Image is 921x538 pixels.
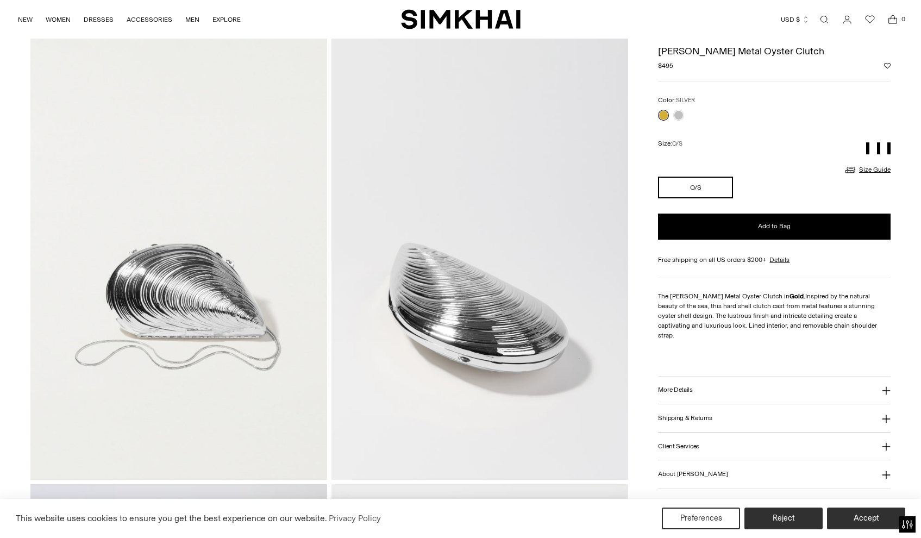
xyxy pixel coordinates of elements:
button: USD $ [781,8,810,32]
span: Add to Bag [758,222,791,231]
a: Open cart modal [882,9,904,30]
a: Go to the account page [836,9,858,30]
img: Bridget Metal Oyster Clutch [331,35,628,480]
button: Accept [827,508,905,529]
label: Size: [658,139,682,149]
a: DRESSES [84,8,114,32]
span: This website uses cookies to ensure you get the best experience on our website. [16,513,327,523]
label: Color: [658,95,695,105]
span: $495 [658,61,673,71]
a: Privacy Policy (opens in a new tab) [327,510,383,527]
a: ACCESSORIES [127,8,172,32]
p: The [PERSON_NAME] Metal Oyster Clutch in Inspired by the natural beauty of the sea, this hard she... [658,291,891,340]
button: Add to Bag [658,214,891,240]
h3: About [PERSON_NAME] [658,471,728,478]
a: WOMEN [46,8,71,32]
button: Preferences [662,508,740,529]
span: O/S [672,140,682,147]
a: Size Guide [844,163,891,177]
button: O/S [658,177,732,198]
a: SIMKHAI [401,9,521,30]
button: Add to Wishlist [884,62,891,69]
strong: Gold. [790,292,805,300]
a: MEN [185,8,199,32]
button: About [PERSON_NAME] [658,460,891,488]
h3: Shipping & Returns [658,415,712,422]
span: 0 [898,14,908,24]
iframe: Sign Up via Text for Offers [9,497,109,529]
a: Wishlist [859,9,881,30]
button: Client Services [658,433,891,460]
div: Free shipping on all US orders $200+ [658,255,891,265]
h1: [PERSON_NAME] Metal Oyster Clutch [658,46,891,56]
h3: More Details [658,386,692,393]
a: Open search modal [813,9,835,30]
a: Details [769,255,790,265]
button: Shipping & Returns [658,404,891,432]
a: NEW [18,8,33,32]
span: SILVER [676,97,695,104]
button: More Details [658,377,891,404]
h3: Client Services [658,443,699,450]
button: Reject [744,508,823,529]
a: EXPLORE [212,8,241,32]
img: Bridget Metal Oyster Clutch [30,35,327,480]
